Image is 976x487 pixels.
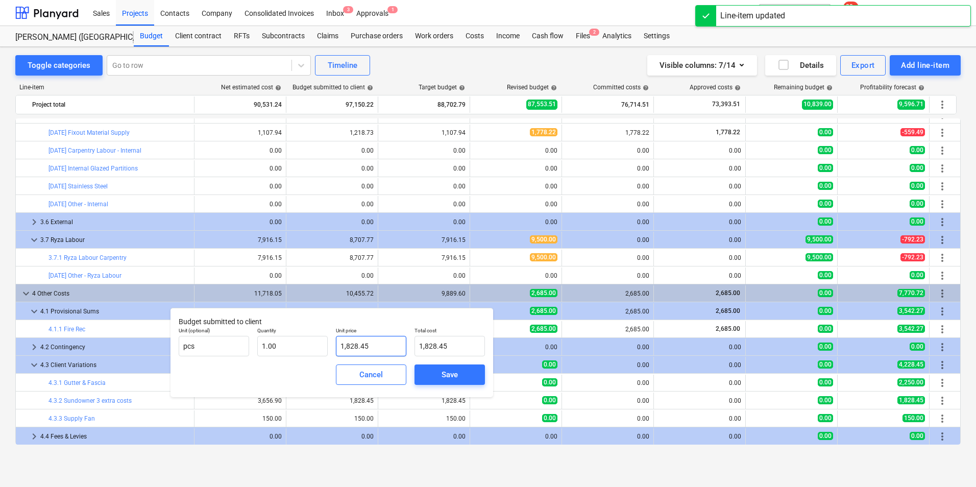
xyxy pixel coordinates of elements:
div: Settings [638,26,676,46]
span: 0.00 [542,378,557,386]
div: 7,916.15 [442,254,466,261]
div: 3.6 External [40,214,190,230]
span: 0.00 [910,182,925,190]
span: More actions [936,412,948,425]
div: 0.00 [566,415,649,422]
div: Remaining budget [774,84,833,91]
span: 2,250.00 [897,378,925,386]
span: More actions [936,198,948,210]
div: Visible columns : 7/14 [660,59,745,72]
div: Line-item updated [720,10,785,22]
div: 0.00 [361,147,374,154]
span: 0.00 [818,414,833,422]
div: 0.00 [453,147,466,154]
div: 0.00 [545,272,557,279]
div: 0.00 [566,272,649,279]
span: help [824,85,833,91]
div: Costs [459,26,490,46]
span: More actions [936,270,948,282]
div: 0.00 [658,433,741,440]
span: 0.00 [818,128,833,136]
div: 0.00 [270,183,282,190]
span: 0.00 [910,217,925,226]
div: 2,685.00 [566,308,649,315]
span: keyboard_arrow_right [28,216,40,228]
div: Budget submitted to client [292,84,373,91]
div: 0.00 [658,201,741,208]
div: 0.00 [474,433,557,440]
span: More actions [936,287,948,300]
span: help [549,85,557,91]
div: Budget [134,26,169,46]
div: Subcontracts [256,26,311,46]
span: 9,500.00 [806,235,833,243]
span: 1 [387,6,398,13]
div: 0.00 [566,147,649,154]
span: More actions [936,395,948,407]
div: Save [442,368,458,381]
div: 4.3 Client Variations [40,357,190,373]
span: More actions [936,216,948,228]
span: 0.00 [818,164,833,172]
p: Budget submitted to client [179,316,485,327]
div: 3.7 Ryza Labour [40,232,190,248]
div: 0.00 [290,218,374,226]
div: 0.00 [270,165,282,172]
div: Committed costs [593,84,649,91]
span: 0.00 [818,343,833,351]
a: 4.1.1 Fire Rec [48,326,85,333]
span: 0.00 [818,396,833,404]
div: Line-item [15,84,194,91]
div: 1,107.94 [258,129,282,136]
span: 150.00 [902,414,925,422]
div: 150.00 [354,415,374,422]
div: 0.00 [361,272,374,279]
div: 0.00 [566,183,649,190]
span: keyboard_arrow_down [28,234,40,246]
div: 97,150.22 [290,96,374,113]
span: 2 [589,29,599,36]
span: 0.00 [910,343,925,351]
a: 4.3.3 Supply Fan [48,415,95,422]
span: 0.00 [818,217,833,226]
div: Export [851,59,875,72]
span: 2,685.00 [530,325,557,333]
span: More actions [936,252,948,264]
div: 7,916.15 [199,236,282,243]
a: [DATE] Carpentry Labour - Internal [48,147,141,154]
div: Revised budget [507,84,557,91]
button: Timeline [315,55,370,76]
div: 0.00 [658,344,741,351]
button: Export [840,55,886,76]
span: -792.23 [900,235,925,243]
div: 150.00 [446,415,466,422]
div: 0.00 [658,254,741,261]
a: 4.3.1 Gutter & Fascia [48,379,106,386]
div: 0.00 [545,183,557,190]
span: 0.00 [818,182,833,190]
a: Analytics [596,26,638,46]
p: Quantity [257,327,328,336]
a: [DATE] Stainless Steel [48,183,108,190]
span: 9,500.00 [530,235,557,243]
span: More actions [936,359,948,371]
span: 0.00 [910,164,925,172]
div: 76,714.51 [566,96,649,113]
div: Work orders [409,26,459,46]
div: 1,828.45 [290,397,374,404]
p: Unit price [336,327,406,336]
div: 0.00 [453,183,466,190]
div: 2,685.00 [566,326,649,333]
div: Toggle categories [28,59,90,72]
div: 0.00 [658,272,741,279]
div: Income [490,26,526,46]
a: [DATE] Other - Ryza Labour [48,272,121,279]
div: 0.00 [361,183,374,190]
span: 9,500.00 [530,253,557,261]
span: 4,228.45 [897,360,925,369]
a: RFTs [228,26,256,46]
div: 88,702.79 [382,96,466,113]
span: More actions [936,234,948,246]
div: Purchase orders [345,26,409,46]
